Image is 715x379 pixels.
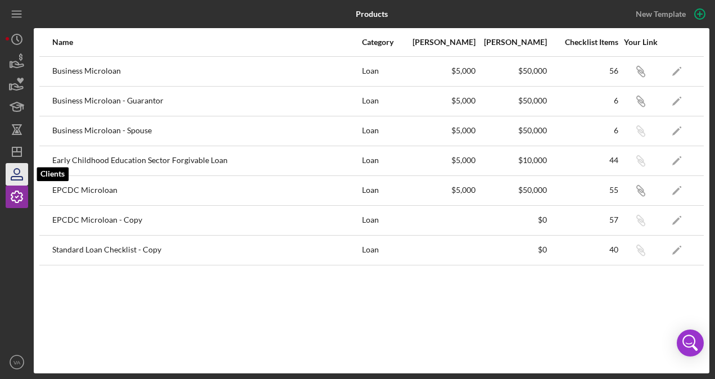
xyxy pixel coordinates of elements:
[477,38,547,47] div: [PERSON_NAME]
[362,177,404,205] div: Loan
[636,6,686,22] div: New Template
[548,66,618,75] div: 56
[405,38,476,47] div: [PERSON_NAME]
[477,156,547,165] div: $10,000
[362,38,404,47] div: Category
[548,38,618,47] div: Checklist Items
[548,156,618,165] div: 44
[548,245,618,254] div: 40
[362,87,404,115] div: Loan
[362,236,404,264] div: Loan
[405,126,476,135] div: $5,000
[6,351,28,373] button: VA
[405,96,476,105] div: $5,000
[477,96,547,105] div: $50,000
[477,126,547,135] div: $50,000
[477,245,547,254] div: $0
[619,38,662,47] div: Your Link
[356,10,388,19] b: Products
[677,330,704,357] div: Open Intercom Messenger
[362,147,404,175] div: Loan
[548,96,618,105] div: 6
[548,215,618,224] div: 57
[405,156,476,165] div: $5,000
[52,206,361,234] div: EPCDC Microloan - Copy
[405,186,476,195] div: $5,000
[13,359,21,366] text: VA
[477,186,547,195] div: $50,000
[362,117,404,145] div: Loan
[477,66,547,75] div: $50,000
[362,57,404,85] div: Loan
[629,6,709,22] button: New Template
[52,38,361,47] div: Name
[52,57,361,85] div: Business Microloan
[52,177,361,205] div: EPCDC Microloan
[52,117,361,145] div: Business Microloan - Spouse
[548,186,618,195] div: 55
[362,206,404,234] div: Loan
[52,87,361,115] div: Business Microloan - Guarantor
[477,215,547,224] div: $0
[52,147,361,175] div: Early Childhood Education Sector Forgivable Loan
[52,236,361,264] div: Standard Loan Checklist - Copy
[405,66,476,75] div: $5,000
[548,126,618,135] div: 6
